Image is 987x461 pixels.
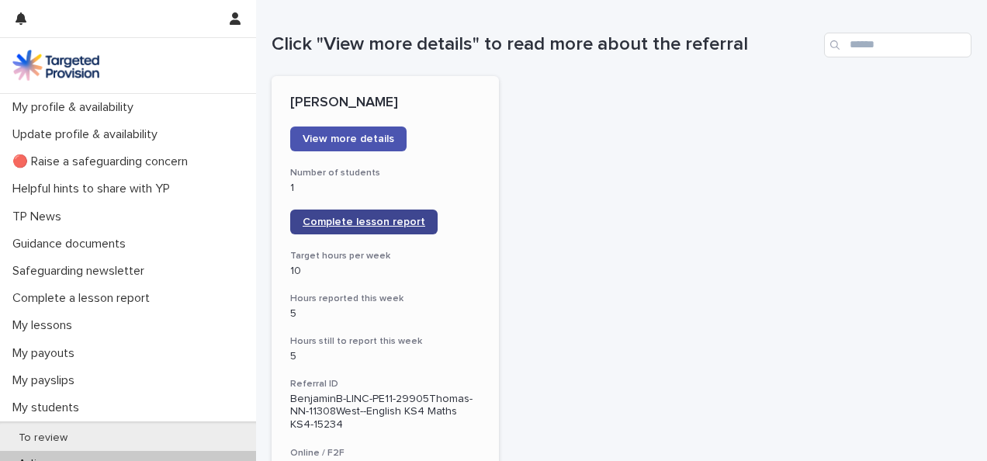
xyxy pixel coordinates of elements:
[272,33,818,56] h1: Click "View more details" to read more about the referral
[6,100,146,115] p: My profile & availability
[6,182,182,196] p: Helpful hints to share with YP
[12,50,99,81] img: M5nRWzHhSzIhMunXDL62
[290,167,480,179] h3: Number of students
[290,182,480,195] p: 1
[6,264,157,279] p: Safeguarding newsletter
[290,293,480,305] h3: Hours reported this week
[290,95,480,112] p: [PERSON_NAME]
[6,432,80,445] p: To review
[824,33,971,57] input: Search
[6,237,138,251] p: Guidance documents
[6,373,87,388] p: My payslips
[290,127,407,151] a: View more details
[303,217,425,227] span: Complete lesson report
[290,250,480,262] h3: Target hours per week
[290,210,438,234] a: Complete lesson report
[290,307,480,321] p: 5
[6,318,85,333] p: My lessons
[6,346,87,361] p: My payouts
[6,127,170,142] p: Update profile & availability
[290,378,480,390] h3: Referral ID
[303,133,394,144] span: View more details
[290,447,480,459] h3: Online / F2F
[290,350,480,363] p: 5
[6,210,74,224] p: TP News
[6,291,162,306] p: Complete a lesson report
[290,265,480,278] p: 10
[6,400,92,415] p: My students
[6,154,200,169] p: 🔴 Raise a safeguarding concern
[290,335,480,348] h3: Hours still to report this week
[290,393,480,432] p: BenjaminB-LINC-PE11-29905Thomas-NN-11308West--English KS4 Maths KS4-15234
